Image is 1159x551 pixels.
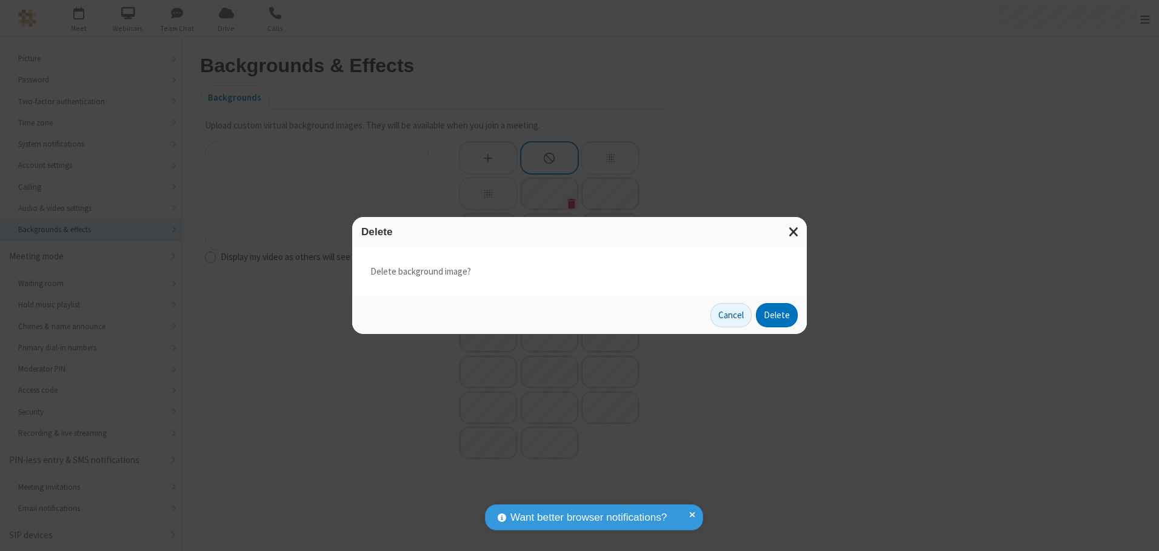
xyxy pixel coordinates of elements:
[510,510,667,526] span: Want better browser notifications?
[352,247,807,297] div: Delete background image?
[756,303,798,327] button: Delete
[710,303,752,327] button: Cancel
[361,226,798,238] h3: Delete
[781,217,807,247] button: Close modal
